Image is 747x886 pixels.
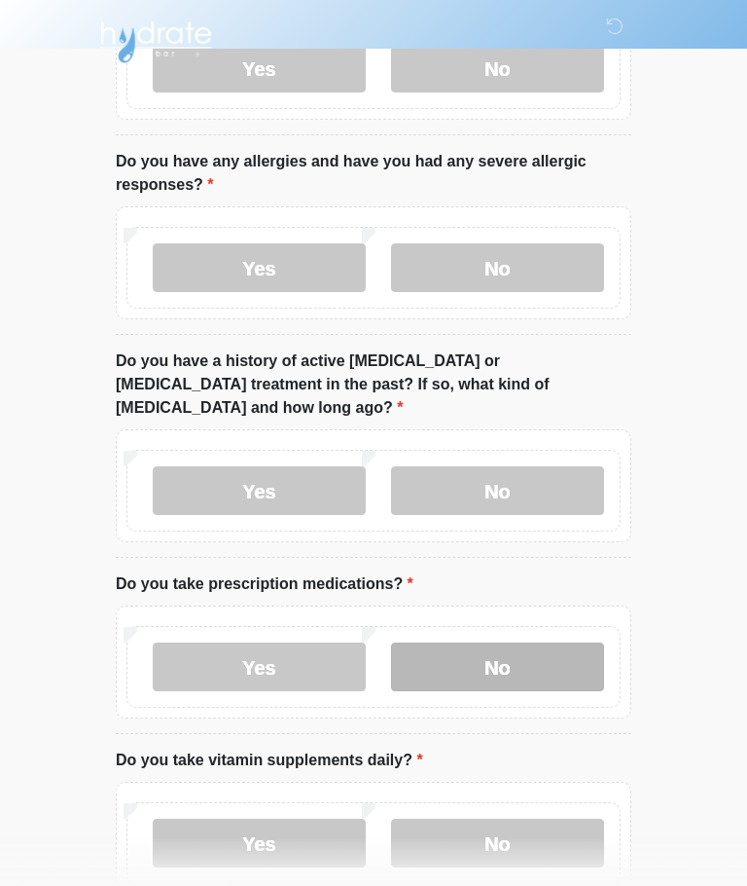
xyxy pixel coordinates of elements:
[153,466,366,515] label: Yes
[391,243,604,292] label: No
[96,15,215,64] img: Hydrate IV Bar - Arcadia Logo
[153,243,366,292] label: Yes
[153,819,366,868] label: Yes
[116,572,413,596] label: Do you take prescription medications?
[116,350,631,420] label: Do you have a history of active [MEDICAL_DATA] or [MEDICAL_DATA] treatment in the past? If so, wh...
[391,819,604,868] label: No
[116,749,423,772] label: Do you take vitamin supplements daily?
[153,643,366,691] label: Yes
[116,150,631,197] label: Do you have any allergies and have you had any severe allergic responses?
[391,466,604,515] label: No
[391,643,604,691] label: No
